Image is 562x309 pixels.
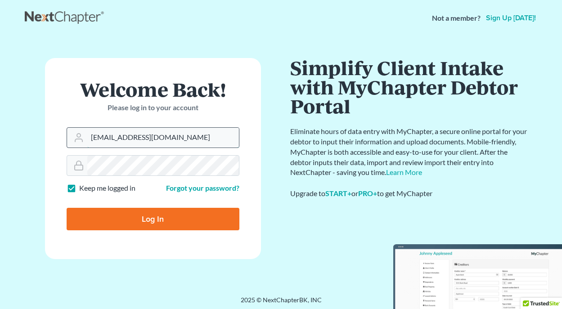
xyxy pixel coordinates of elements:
p: Eliminate hours of data entry with MyChapter, a secure online portal for your debtor to input the... [290,126,529,178]
h1: Welcome Back! [67,80,239,99]
p: Please log in to your account [67,103,239,113]
a: Sign up [DATE]! [484,14,538,22]
div: Upgrade to or to get MyChapter [290,188,529,199]
a: Learn More [386,168,422,176]
h1: Simplify Client Intake with MyChapter Debtor Portal [290,58,529,116]
a: Forgot your password? [166,184,239,192]
a: START+ [325,189,351,197]
strong: Not a member? [432,13,481,23]
a: PRO+ [358,189,377,197]
label: Keep me logged in [79,183,135,193]
input: Log In [67,208,239,230]
input: Email Address [87,128,239,148]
